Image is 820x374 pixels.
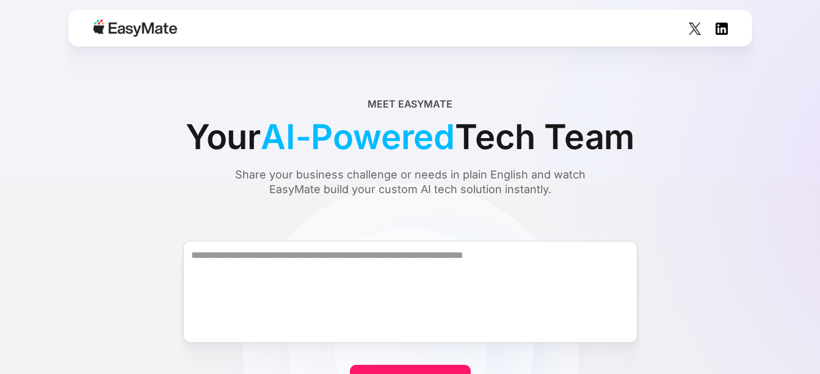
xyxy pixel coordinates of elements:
div: Share your business challenge or needs in plain English and watch EasyMate build your custom AI t... [212,167,609,197]
div: Meet EasyMate [368,97,452,111]
img: Social Icon [716,23,728,35]
img: Easymate logo [93,20,177,37]
div: Your [186,111,634,163]
span: AI-Powered [261,111,455,163]
span: Tech Team [455,111,634,163]
img: Social Icon [689,23,701,35]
